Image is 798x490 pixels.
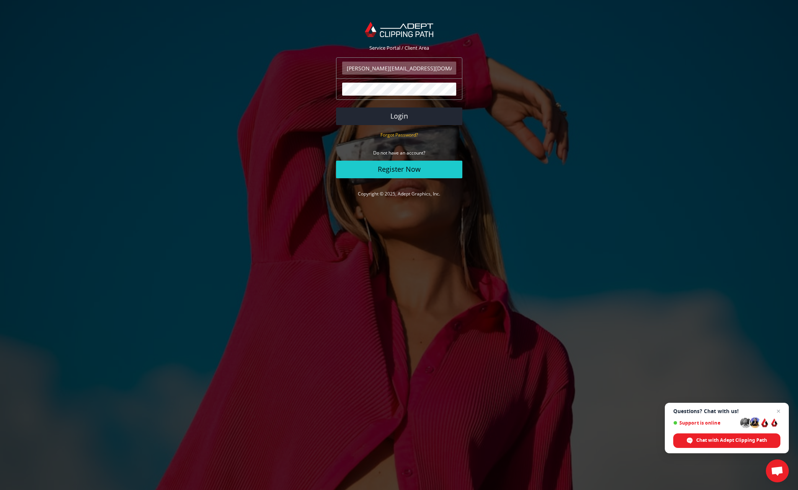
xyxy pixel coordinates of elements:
small: Forgot Password? [380,132,418,138]
span: Questions? Chat with us! [673,408,780,414]
span: Support is online [673,420,738,426]
a: Copyright © 2025, Adept Graphics, Inc. [358,190,440,197]
a: Forgot Password? [380,131,418,138]
div: Open chat [766,459,789,482]
span: Close chat [774,407,783,416]
button: Login [336,107,462,125]
small: Do not have an account? [373,150,425,156]
input: Email Address [342,62,456,75]
span: Chat with Adept Clipping Path [696,437,767,444]
a: Register Now [336,161,462,178]
span: Service Portal / Client Area [369,44,429,51]
div: Chat with Adept Clipping Path [673,433,780,448]
img: Adept Graphics [365,22,433,37]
